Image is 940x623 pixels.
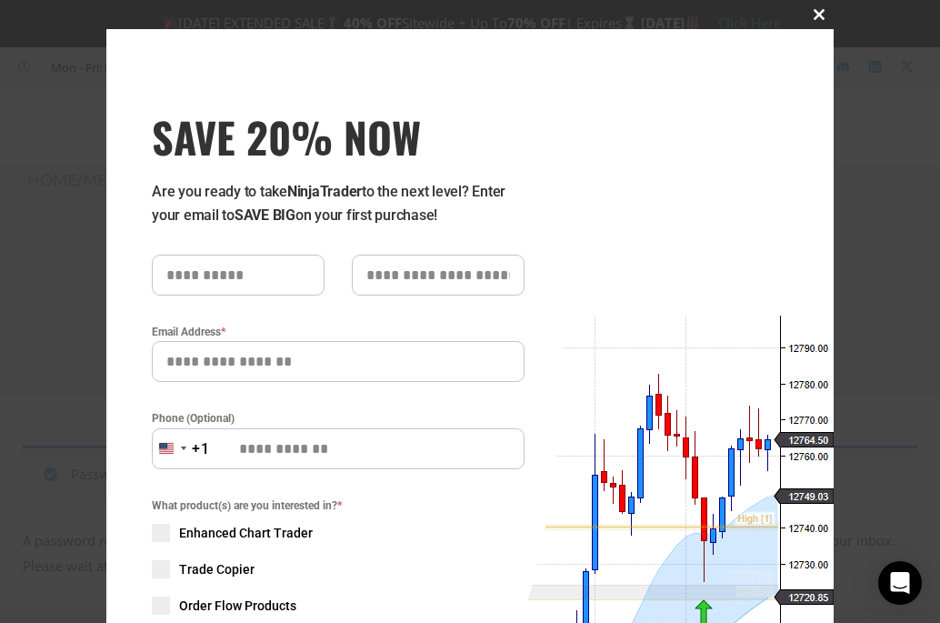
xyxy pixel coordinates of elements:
[152,180,525,227] p: Are you ready to take to the next level? Enter your email to on your first purchase!
[235,206,295,224] strong: SAVE BIG
[152,111,525,162] span: SAVE 20% NOW
[179,560,255,578] span: Trade Copier
[152,524,525,542] label: Enhanced Chart Trader
[152,409,525,427] label: Phone (Optional)
[878,561,922,605] div: Open Intercom Messenger
[179,597,296,615] span: Order Flow Products
[152,497,525,515] span: What product(s) are you interested in?
[152,560,525,578] label: Trade Copier
[152,597,525,615] label: Order Flow Products
[192,437,210,461] div: +1
[152,323,525,341] label: Email Address
[152,428,210,469] button: Selected country
[179,524,313,542] span: Enhanced Chart Trader
[287,183,362,200] strong: NinjaTrader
